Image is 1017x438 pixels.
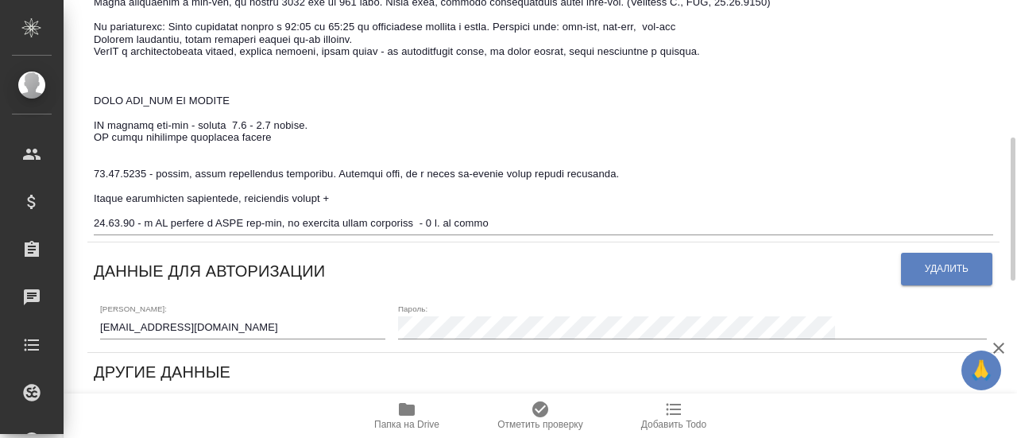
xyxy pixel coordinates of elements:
[901,253,992,285] button: Удалить
[340,393,474,438] button: Папка на Drive
[474,393,607,438] button: Отметить проверку
[94,258,325,284] h6: Данные для авторизации
[607,393,741,438] button: Добавить Todo
[794,391,826,424] button: Скопировать ссылку
[641,419,706,430] span: Добавить Todo
[961,351,1001,390] button: 🙏
[398,305,427,313] label: Пароль:
[968,354,995,387] span: 🙏
[497,419,582,430] span: Отметить проверку
[100,305,167,313] label: [PERSON_NAME]:
[94,359,230,385] h6: Другие данные
[374,419,439,430] span: Папка на Drive
[925,262,969,276] span: Удалить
